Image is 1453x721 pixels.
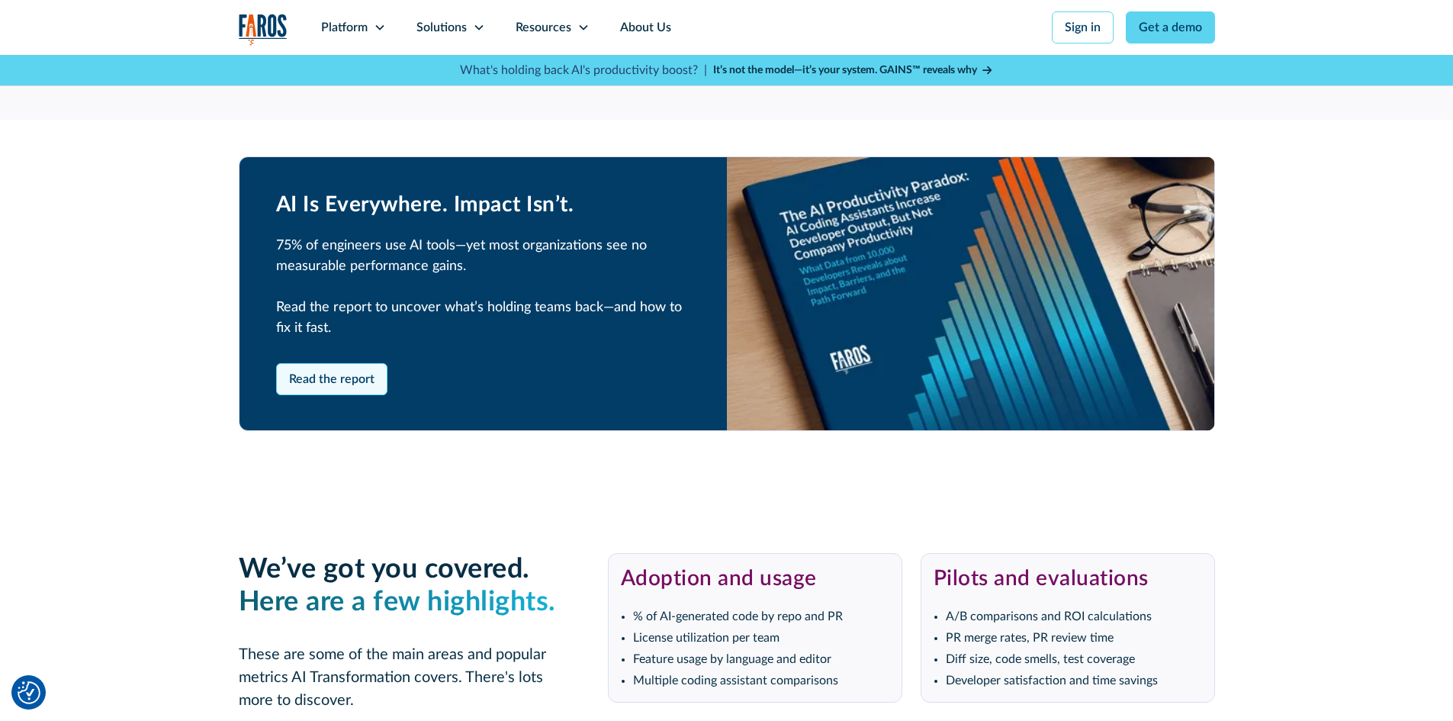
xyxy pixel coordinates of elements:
[321,18,368,37] div: Platform
[727,157,1214,430] img: AI Productivity Paradox Report 2025
[713,63,994,79] a: It’s not the model—it’s your system. GAINS™ reveals why
[239,14,288,45] img: Logo of the analytics and reporting company Faros.
[239,555,556,616] strong: We’ve got you covered. ‍
[946,607,1202,626] li: A/B comparisons and ROI calculations
[239,14,288,45] a: home
[18,681,40,704] button: Cookie Settings
[1126,11,1215,43] a: Get a demo
[633,650,889,668] li: Feature usage by language and editor
[621,566,889,592] h3: Adoption and usage
[946,671,1202,690] li: Developer satisfaction and time savings
[239,588,556,616] em: Here are a few highlights.
[460,61,707,79] p: What's holding back AI's productivity boost? |
[633,671,889,690] li: Multiple coding assistant comparisons
[516,18,571,37] div: Resources
[276,236,690,339] p: 75% of engineers use AI tools—yet most organizations see no measurable performance gains. Read th...
[239,643,559,712] p: These are some of the main areas and popular metrics AI Transformation covers. There's lots more ...
[633,629,889,647] li: License utilization per team
[633,607,889,626] li: % of AI-generated code by repo and PR
[713,65,977,76] strong: It’s not the model—it’s your system. GAINS™ reveals why
[934,566,1202,592] h3: Pilots and evaluations
[416,18,467,37] div: Solutions
[946,629,1202,647] li: PR merge rates, PR review time
[946,650,1202,668] li: Diff size, code smells, test coverage
[276,192,690,218] h2: AI Is Everywhere. Impact Isn’t.
[18,681,40,704] img: Revisit consent button
[1052,11,1114,43] a: Sign in
[276,363,387,395] a: Read the report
